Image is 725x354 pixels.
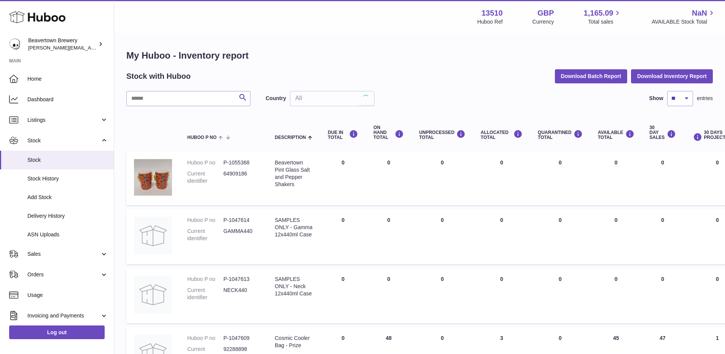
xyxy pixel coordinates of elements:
td: 0 [411,151,473,205]
dd: 64909186 [223,170,260,185]
img: product image [134,276,172,314]
span: Description [275,135,306,140]
dt: Huboo P no [187,276,223,283]
dd: P-1047614 [223,217,260,224]
h2: Stock with Huboo [126,71,191,81]
div: 30 DAY SALES [650,125,676,140]
h1: My Huboo - Inventory report [126,49,713,62]
div: ALLOCATED Total [481,130,523,140]
button: Download Batch Report [555,69,628,83]
td: 0 [642,151,684,205]
td: 0 [590,151,642,205]
span: Usage [27,292,108,299]
span: Listings [27,116,100,124]
span: Stock [27,137,100,144]
div: UNPROCESSED Total [419,130,465,140]
div: DUE IN TOTAL [328,130,358,140]
span: Huboo P no [187,135,217,140]
span: Total sales [588,18,622,26]
label: Show [649,95,663,102]
span: Add Stock [27,194,108,201]
img: product image [134,159,172,196]
td: 0 [366,268,411,323]
span: Sales [27,250,100,258]
span: entries [697,95,713,102]
label: Country [266,95,286,102]
td: 0 [366,209,411,264]
td: 0 [590,209,642,264]
a: 1,165.09 Total sales [584,8,622,26]
div: Huboo Ref [477,18,503,26]
span: 0 [559,276,562,282]
td: 0 [411,268,473,323]
dt: Huboo P no [187,159,223,166]
span: ASN Uploads [27,231,108,238]
button: Download Inventory Report [631,69,713,83]
a: Log out [9,325,105,339]
dt: Current identifier [187,287,223,301]
dd: P-1047613 [223,276,260,283]
div: SAMPLES ONLY - Neck 12x440ml Case [275,276,312,297]
dd: NECK440 [223,287,260,301]
div: Currency [532,18,554,26]
dd: P-1055368 [223,159,260,166]
td: 0 [320,268,366,323]
td: 0 [642,268,684,323]
div: AVAILABLE Total [598,130,634,140]
td: 0 [590,268,642,323]
span: Delivery History [27,212,108,220]
dd: P-1047609 [223,335,260,342]
img: millie@beavertownbrewery.co.uk [9,38,21,50]
span: 1,165.09 [584,8,613,18]
span: 0 [559,335,562,341]
span: AVAILABLE Stock Total [652,18,716,26]
td: 0 [320,151,366,205]
dt: Huboo P no [187,335,223,342]
span: Invoicing and Payments [27,312,100,319]
span: Stock [27,156,108,164]
span: Orders [27,271,100,278]
strong: GBP [537,8,554,18]
div: Beavertown Pint Glass Salt and Pepper Shakers [275,159,312,188]
strong: 13510 [481,8,503,18]
span: NaN [692,8,707,18]
td: 0 [320,209,366,264]
a: NaN AVAILABLE Stock Total [652,8,716,26]
span: Dashboard [27,96,108,103]
div: SAMPLES ONLY - Gamma 12x440ml Case [275,217,312,238]
div: QUARANTINED Total [538,130,583,140]
div: Beavertown Brewery [28,37,97,51]
div: Cosmic Cooler Bag - Prize [275,335,312,349]
dd: GAMMA440 [223,228,260,242]
td: 0 [473,268,530,323]
dt: Current identifier [187,170,223,185]
span: Stock History [27,175,108,182]
td: 0 [473,151,530,205]
td: 0 [411,209,473,264]
img: product image [134,217,172,255]
span: Home [27,75,108,83]
td: 0 [473,209,530,264]
span: 0 [559,159,562,166]
td: 0 [642,209,684,264]
span: 0 [559,217,562,223]
div: ON HAND Total [373,125,404,140]
span: [PERSON_NAME][EMAIL_ADDRESS][DOMAIN_NAME] [28,45,153,51]
dt: Huboo P no [187,217,223,224]
dt: Current identifier [187,228,223,242]
td: 0 [366,151,411,205]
